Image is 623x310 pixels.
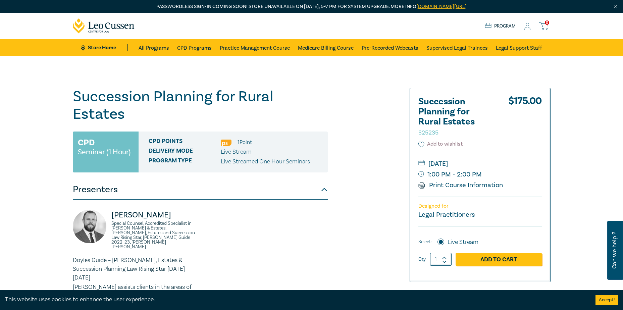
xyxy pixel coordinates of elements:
p: Doyles Guide – [PERSON_NAME], Estates & Succession Planning Law Rising Star [DATE]-[DATE] [73,256,196,282]
p: Live Streamed One Hour Seminars [221,157,310,166]
a: All Programs [139,39,169,56]
a: Pre-Recorded Webcasts [362,39,418,56]
a: Practice Management Course [220,39,290,56]
h2: Succession Planning for Rural Estates [418,97,492,137]
li: 1 Point [238,138,252,147]
a: Supervised Legal Trainees [426,39,488,56]
input: 1 [430,253,452,266]
p: Designed for [418,203,542,209]
label: Live Stream [448,238,478,247]
a: Program [485,22,516,30]
div: This website uses cookies to enhance the user experience. [5,295,585,304]
small: Special Counsel, Accredited Specialist in [PERSON_NAME] & Estates, [PERSON_NAME], Estates and Suc... [111,221,196,249]
p: Passwordless sign-in coming soon! Store unavailable on [DATE], 5–7 PM for system upgrade. More info [73,3,551,10]
small: S25235 [418,129,438,137]
h3: CPD [78,137,95,149]
img: https://s3.ap-southeast-2.amazonaws.com/lc-presenter-images/Jack%20Conway.jpg [73,210,106,243]
span: Delivery Mode [149,148,221,156]
span: Can we help ? [611,225,618,276]
span: Live Stream [221,148,252,156]
small: [DATE] [418,158,542,169]
button: Add to wishlist [418,140,463,148]
label: Qty [418,256,426,263]
button: Presenters [73,179,328,200]
small: Seminar (1 Hour) [78,149,131,155]
img: Professional Skills [221,140,231,146]
span: Program type [149,157,221,166]
div: $ 175.00 [508,97,542,140]
small: 1:00 PM - 2:00 PM [418,169,542,180]
small: Legal Practitioners [418,210,475,219]
span: 0 [545,20,549,25]
a: Print Course Information [418,181,503,190]
a: Add to Cart [456,253,542,266]
a: CPD Programs [177,39,212,56]
a: [DOMAIN_NAME][URL] [416,3,467,10]
a: Medicare Billing Course [298,39,354,56]
a: Legal Support Staff [496,39,542,56]
span: CPD Points [149,138,221,147]
p: [PERSON_NAME] assists clients in the areas of estate planning, estate administration, trust and e... [73,283,196,309]
span: Select: [418,238,432,246]
h1: Succession Planning for Rural Estates [73,88,328,123]
button: Accept cookies [595,295,618,305]
img: Close [613,4,619,9]
a: Store Home [81,44,127,51]
p: [PERSON_NAME] [111,210,196,220]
